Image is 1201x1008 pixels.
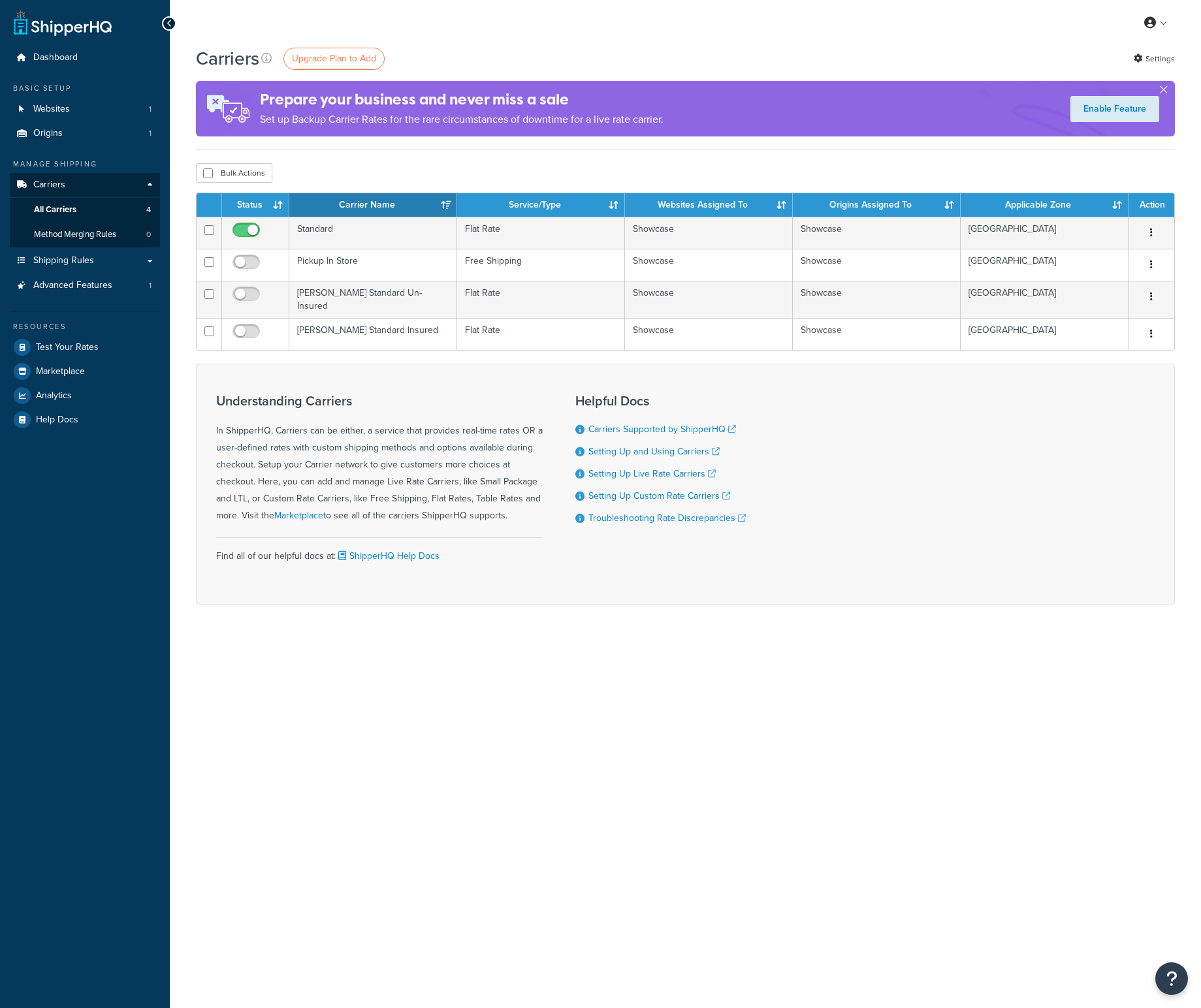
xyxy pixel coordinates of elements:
td: [GEOGRAPHIC_DATA] [961,281,1129,318]
a: Setting Up Live Rate Carriers [588,467,716,480]
td: Pickup In Store [289,249,457,281]
td: [PERSON_NAME] Standard Un-Insured [289,281,457,318]
span: All Carriers [34,204,76,215]
th: Carrier Name: activate to sort column ascending [289,193,457,217]
img: ad-rules-rateshop-fe6ec290ccb7230408bd80ed9643f0289d75e0ffd9eb532fc0e269fcd187b520.png [196,81,260,136]
th: Origins Assigned To: activate to sort column ascending [793,193,961,217]
button: Open Resource Center [1155,962,1188,995]
a: Marketplace [10,360,160,383]
a: ShipperHQ Help Docs [336,549,440,563]
td: Showcase [793,318,961,350]
td: Showcase [625,249,793,281]
a: Upgrade Plan to Add [283,48,385,70]
td: [PERSON_NAME] Standard Insured [289,318,457,350]
td: Showcase [793,217,961,249]
h4: Prepare your business and never miss a sale [260,89,664,110]
a: Origins 1 [10,121,160,146]
td: Flat Rate [457,318,625,350]
span: 1 [149,280,152,291]
a: ShipperHQ Home [14,10,112,36]
li: Advanced Features [10,274,160,298]
a: Troubleshooting Rate Discrepancies [588,511,746,525]
span: 1 [149,104,152,115]
span: Upgrade Plan to Add [292,52,376,65]
a: Websites 1 [10,97,160,121]
span: Method Merging Rules [34,229,116,240]
span: Carriers [33,180,65,191]
span: Websites [33,104,70,115]
div: Manage Shipping [10,159,160,170]
span: Shipping Rules [33,255,94,266]
a: Carriers Supported by ShipperHQ [588,422,736,436]
a: Settings [1134,50,1175,68]
a: Advanced Features 1 [10,274,160,298]
li: Origins [10,121,160,146]
li: Method Merging Rules [10,223,160,247]
h3: Understanding Carriers [216,394,543,408]
a: Analytics [10,384,160,407]
span: 1 [149,128,152,139]
a: Marketplace [274,509,323,522]
span: Help Docs [36,415,78,426]
span: Test Your Rates [36,342,99,353]
div: Resources [10,321,160,332]
span: Dashboard [33,52,78,63]
a: Help Docs [10,408,160,432]
td: Flat Rate [457,281,625,318]
a: Enable Feature [1070,96,1159,122]
td: Showcase [625,217,793,249]
li: All Carriers [10,198,160,222]
span: 0 [146,229,151,240]
td: Standard [289,217,457,249]
td: Free Shipping [457,249,625,281]
th: Applicable Zone: activate to sort column ascending [961,193,1129,217]
td: Showcase [793,249,961,281]
h3: Helpful Docs [575,394,746,408]
th: Service/Type: activate to sort column ascending [457,193,625,217]
span: Marketplace [36,366,85,377]
th: Action [1129,193,1174,217]
a: Test Your Rates [10,336,160,359]
div: Find all of our helpful docs at: [216,537,543,565]
a: Setting Up and Using Carriers [588,445,720,458]
li: Websites [10,97,160,121]
div: Basic Setup [10,83,160,94]
a: Carriers [10,173,160,197]
span: Origins [33,128,63,139]
span: 4 [146,204,151,215]
a: Dashboard [10,46,160,70]
a: All Carriers 4 [10,198,160,222]
a: Method Merging Rules 0 [10,223,160,247]
td: Showcase [625,281,793,318]
h1: Carriers [196,46,259,71]
a: Setting Up Custom Rate Carriers [588,489,730,503]
span: Analytics [36,390,72,402]
a: Shipping Rules [10,249,160,273]
span: Advanced Features [33,280,112,291]
div: In ShipperHQ, Carriers can be either, a service that provides real-time rates OR a user-defined r... [216,394,543,524]
button: Bulk Actions [196,163,272,183]
td: Flat Rate [457,217,625,249]
td: Showcase [625,318,793,350]
th: Status: activate to sort column ascending [222,193,289,217]
td: [GEOGRAPHIC_DATA] [961,217,1129,249]
td: [GEOGRAPHIC_DATA] [961,318,1129,350]
th: Websites Assigned To: activate to sort column ascending [625,193,793,217]
td: [GEOGRAPHIC_DATA] [961,249,1129,281]
li: Carriers [10,173,160,247]
p: Set up Backup Carrier Rates for the rare circumstances of downtime for a live rate carrier. [260,110,664,129]
td: Showcase [793,281,961,318]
